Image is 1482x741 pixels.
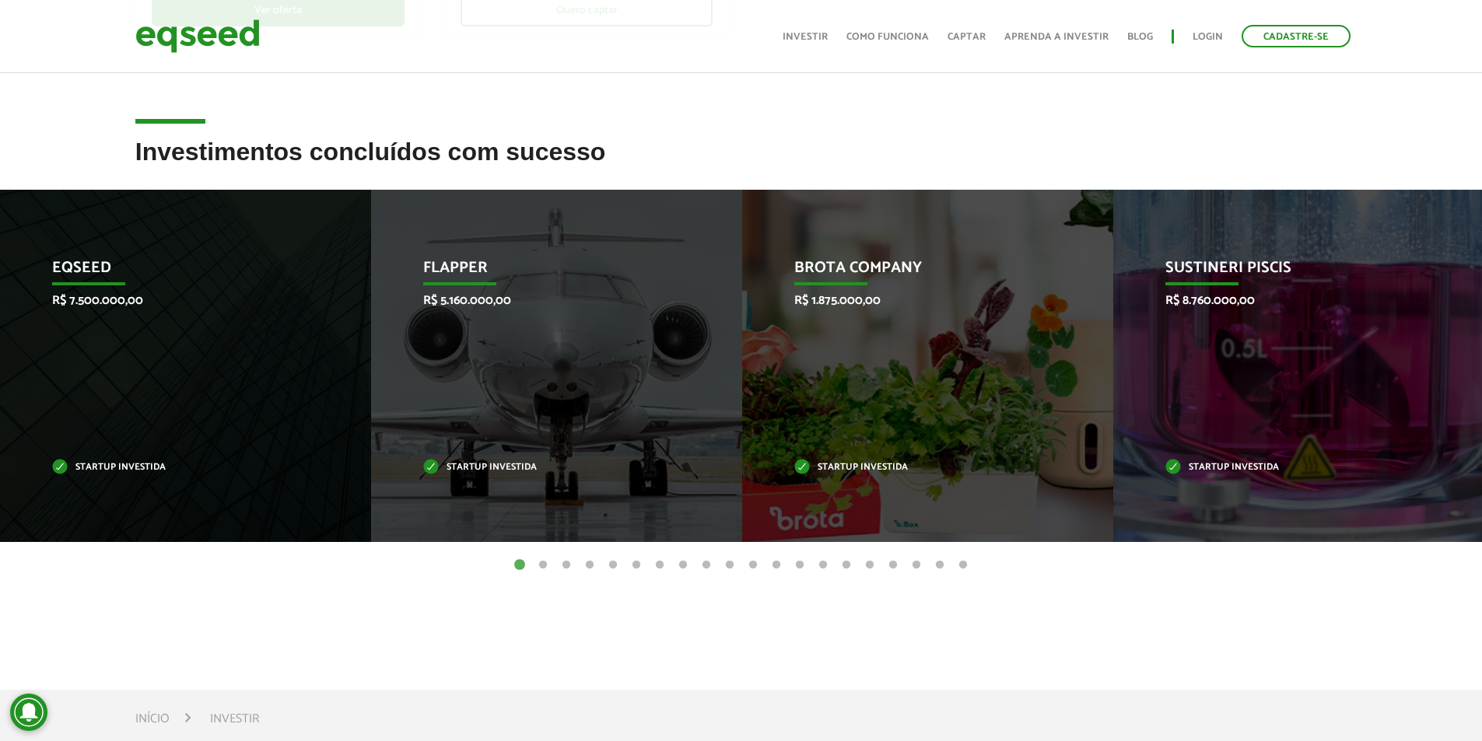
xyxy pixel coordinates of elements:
[1165,293,1409,308] p: R$ 8.760.000,00
[559,557,574,573] button: 3 of 20
[1193,32,1223,42] a: Login
[909,557,924,573] button: 18 of 20
[1165,463,1409,472] p: Startup investida
[135,713,170,725] a: Início
[1242,25,1351,47] a: Cadastre-se
[135,138,1347,189] h2: Investimentos concluídos com sucesso
[423,259,667,285] p: Flapper
[769,557,784,573] button: 12 of 20
[745,557,761,573] button: 11 of 20
[52,293,296,308] p: R$ 7.500.000,00
[794,293,1038,308] p: R$ 1.875.000,00
[52,259,296,285] p: EqSeed
[932,557,948,573] button: 19 of 20
[794,463,1038,472] p: Startup investida
[675,557,691,573] button: 8 of 20
[839,557,854,573] button: 15 of 20
[52,463,296,472] p: Startup investida
[605,557,621,573] button: 5 of 20
[423,463,667,472] p: Startup investida
[1127,32,1153,42] a: Blog
[815,557,831,573] button: 14 of 20
[1004,32,1109,42] a: Aprenda a investir
[512,557,527,573] button: 1 of 20
[135,16,260,57] img: EqSeed
[699,557,714,573] button: 9 of 20
[792,557,808,573] button: 13 of 20
[722,557,737,573] button: 10 of 20
[862,557,878,573] button: 16 of 20
[210,708,259,729] li: Investir
[955,557,971,573] button: 20 of 20
[885,557,901,573] button: 17 of 20
[783,32,828,42] a: Investir
[1165,259,1409,285] p: Sustineri Piscis
[423,293,667,308] p: R$ 5.160.000,00
[582,557,597,573] button: 4 of 20
[535,557,551,573] button: 2 of 20
[846,32,929,42] a: Como funciona
[948,32,986,42] a: Captar
[652,557,667,573] button: 7 of 20
[794,259,1038,285] p: Brota Company
[629,557,644,573] button: 6 of 20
